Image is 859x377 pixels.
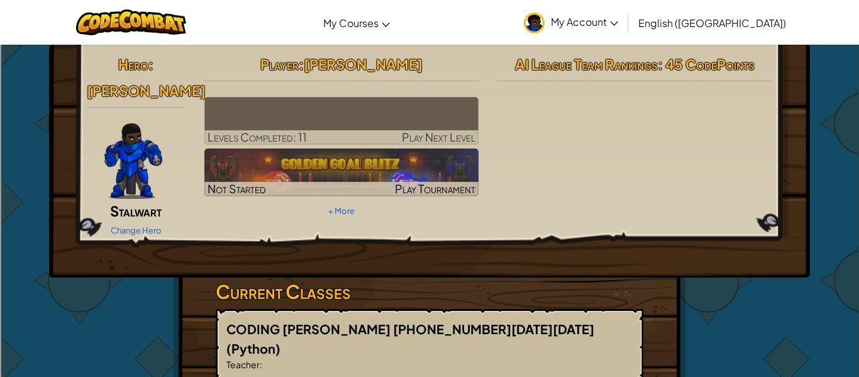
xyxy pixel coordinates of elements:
img: CodeCombat logo [76,9,186,35]
a: My Account [518,3,624,42]
span: My Account [551,15,618,28]
a: English ([GEOGRAPHIC_DATA]) [632,6,792,40]
a: My Courses [317,6,396,40]
span: English ([GEOGRAPHIC_DATA]) [638,16,786,30]
img: avatar [524,13,545,33]
span: My Courses [323,16,379,30]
